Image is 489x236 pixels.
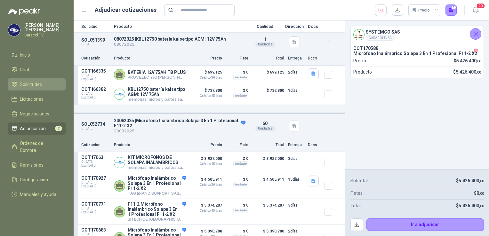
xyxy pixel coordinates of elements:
[350,177,368,184] p: Subtotal
[479,192,484,196] span: ,00
[20,110,49,117] span: Negociaciones
[81,55,110,61] p: Cotización
[81,201,110,207] p: COT170771
[55,126,62,131] span: 2
[8,64,66,76] a: Chat
[308,24,321,28] p: Docs
[470,28,481,40] button: Cerrar
[252,87,284,102] p: $ 737.800
[8,188,66,201] a: Manuales y ayuda
[288,176,304,183] p: 15 días
[8,93,66,105] a: Licitaciones
[81,227,110,232] p: COT170683
[128,70,186,75] p: BATERIA 12V 75AH TB PLUS
[81,155,110,160] p: COT170631
[476,3,485,9] span: 20
[81,142,110,148] p: Cotización
[233,208,248,213] div: Incluido
[459,178,484,183] span: 5.426.400
[20,66,29,73] span: Chat
[264,37,266,42] span: 1
[252,201,284,222] p: $ 5.374.207
[226,201,248,209] p: $ 0
[288,87,304,94] p: 1 días
[233,93,248,98] div: Incluido
[24,23,66,32] p: [PERSON_NAME] [PERSON_NAME]
[128,191,186,196] p: TAG BRAND SUPPORT SAS
[350,202,361,209] p: Total
[366,28,400,35] h4: SYSTEMCO SAS
[190,162,222,166] span: Crédito 45 días
[190,94,222,98] span: Crédito 45 días
[81,87,110,92] p: COT166382
[308,142,321,148] p: Docs
[288,68,304,76] p: 2 días
[288,142,304,148] p: Entrega
[24,33,66,37] p: Caracol TV
[351,26,484,43] div: Company LogoSYSTEMCO SASCARACOLTV SA
[233,161,248,166] div: Incluido
[20,191,56,198] span: Manuales y ayuda
[255,42,275,47] div: Unidades
[477,191,484,196] span: 0
[453,68,481,75] p: $
[190,142,222,148] p: Precio
[456,58,481,63] span: 5.426.400
[114,42,245,48] p: 08072025
[81,160,110,164] span: C: [DATE]
[190,55,222,61] p: Precio
[20,51,30,59] span: Inicio
[20,140,60,154] span: Órdenes de Compra
[474,190,484,197] p: $
[114,89,125,99] img: Company Logo
[8,78,66,90] a: Solicitudes
[456,177,484,184] p: $
[81,96,110,99] span: Exp: [DATE]
[226,68,248,76] p: $ 0
[226,227,248,235] p: $ 0
[190,176,222,186] p: $ 4.505.911
[252,55,284,61] p: Total
[20,176,48,183] span: Configuración
[8,137,66,156] a: Órdenes de Compra
[354,29,364,40] img: Company Logo
[81,181,110,185] span: C: [DATE]
[252,68,284,81] p: $ 699.125
[8,24,20,36] img: Company Logo
[476,70,481,75] span: ,00
[114,24,245,28] p: Producto
[95,5,156,14] h1: Adjudicar cotizaciones
[190,183,222,186] span: Crédito 30 días
[114,118,245,128] p: 20082025 | Micrófono Inalámbrico Solapa 3 En 1 Profesional F11-2 X2
[454,57,481,64] p: $
[476,59,481,63] span: ,00
[128,176,186,191] p: Micrófono Inalámbrico Solapa 3 En 1 Profesional F11-2 X2
[114,142,186,148] p: Producto
[128,155,186,165] p: KIT MICROFONOS DE SOLAPA INALAMBRICOS
[114,128,245,134] p: 20082025
[255,126,275,131] div: Unidades
[233,75,248,80] div: Incluido
[81,37,110,43] p: SOL051399
[190,68,222,79] p: $ 699.125
[190,201,222,212] p: $ 5.374.207
[252,176,284,196] p: $ 4.505.911
[81,122,110,127] p: SOL052734
[226,55,248,61] p: Flete
[252,142,284,148] p: Total
[81,164,110,168] span: Exp: [DATE]
[456,202,484,209] p: $
[308,55,321,61] p: Docs
[190,209,222,212] span: Crédito 45 días
[353,68,372,75] p: Producto
[456,69,481,75] span: 5.426.400
[353,57,366,64] p: Precio
[353,51,481,56] p: Micrófono Inalámbrico Solapa 3 En 1 Profesional F11-2 X2
[470,4,481,16] button: 20
[128,87,186,97] p: KBL12750 batería kaise tipo AGM: 12V 75Ah
[445,4,457,16] button: 1
[479,179,484,183] span: ,00
[226,176,248,183] p: $ 0
[190,87,222,98] p: $ 737.800
[285,24,304,28] p: Dirección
